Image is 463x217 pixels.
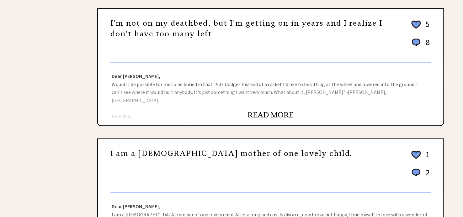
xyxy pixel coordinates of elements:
[423,167,430,184] td: 2
[19,6,82,194] iframe: Advertisement
[110,18,383,39] a: I'm not on my deathbed, but I'm getting on in years and I realize I don't have too many left
[411,19,422,30] img: heart_outline%202.png
[110,149,352,158] a: I am a [DEMOGRAPHIC_DATA] mother of one lovely child.
[411,149,422,160] img: heart_outline%202.png
[248,110,294,120] a: READ MORE
[98,63,444,125] div: Would it be possible for me to be buried in that 1937 Dodge? Instead of a casket I'd like to be s...
[411,168,422,178] img: message_round%201.png
[411,37,422,47] img: message_round%201.png
[112,203,160,209] strong: Dear [PERSON_NAME],
[423,37,430,54] td: 8
[423,149,430,167] td: 1
[112,73,160,79] strong: Dear [PERSON_NAME],
[423,19,430,36] td: 5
